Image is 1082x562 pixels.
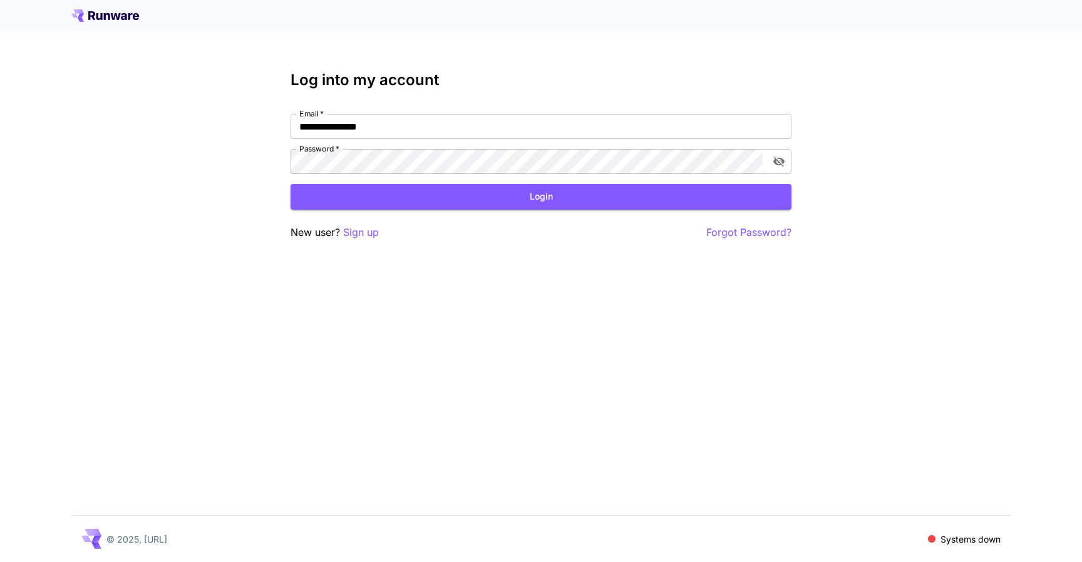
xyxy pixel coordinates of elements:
label: Email [299,108,324,119]
label: Password [299,143,339,154]
button: Forgot Password? [706,225,791,240]
p: New user? [291,225,379,240]
button: Login [291,184,791,210]
button: toggle password visibility [768,150,790,173]
p: © 2025, [URL] [106,533,167,546]
button: Sign up [343,225,379,240]
h3: Log into my account [291,71,791,89]
p: Systems down [940,533,1001,546]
